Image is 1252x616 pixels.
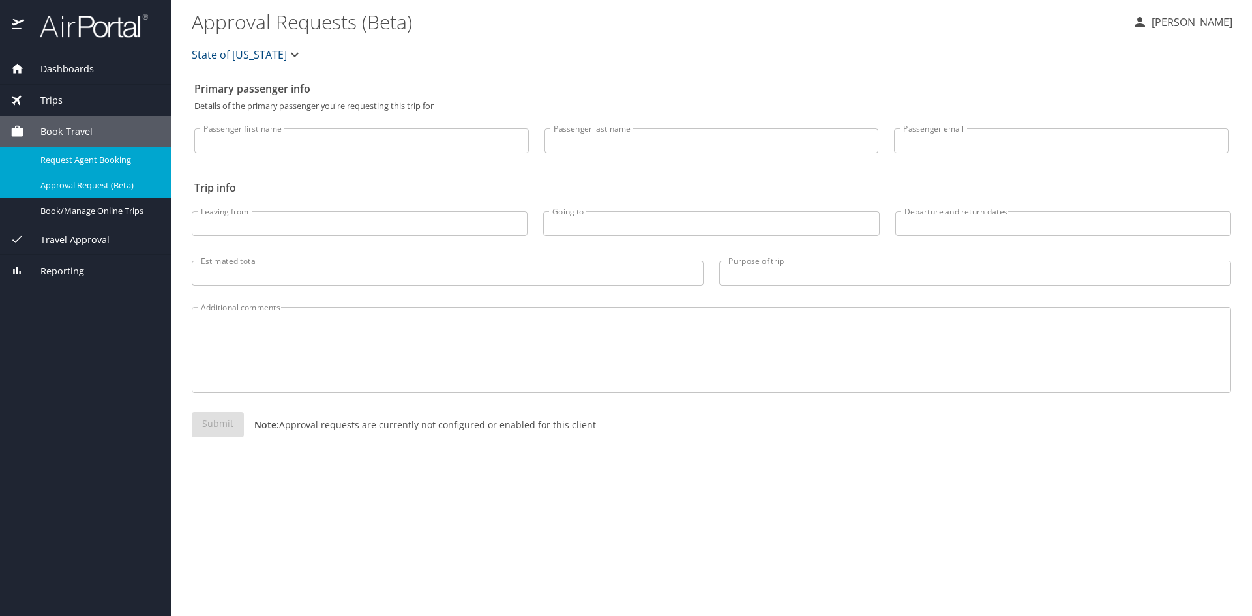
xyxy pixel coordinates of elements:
[40,205,155,217] span: Book/Manage Online Trips
[1148,14,1232,30] p: [PERSON_NAME]
[24,93,63,108] span: Trips
[186,42,308,68] button: State of [US_STATE]
[194,78,1229,99] h2: Primary passenger info
[194,102,1229,110] p: Details of the primary passenger you're requesting this trip for
[25,13,148,38] img: airportal-logo.png
[244,418,596,432] p: Approval requests are currently not configured or enabled for this client
[24,125,93,139] span: Book Travel
[12,13,25,38] img: icon-airportal.png
[40,154,155,166] span: Request Agent Booking
[40,179,155,192] span: Approval Request (Beta)
[192,46,287,64] span: State of [US_STATE]
[194,177,1229,198] h2: Trip info
[1127,10,1238,34] button: [PERSON_NAME]
[254,418,279,431] strong: Note:
[24,233,110,247] span: Travel Approval
[24,62,94,76] span: Dashboards
[24,264,84,278] span: Reporting
[192,1,1122,42] h1: Approval Requests (Beta)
